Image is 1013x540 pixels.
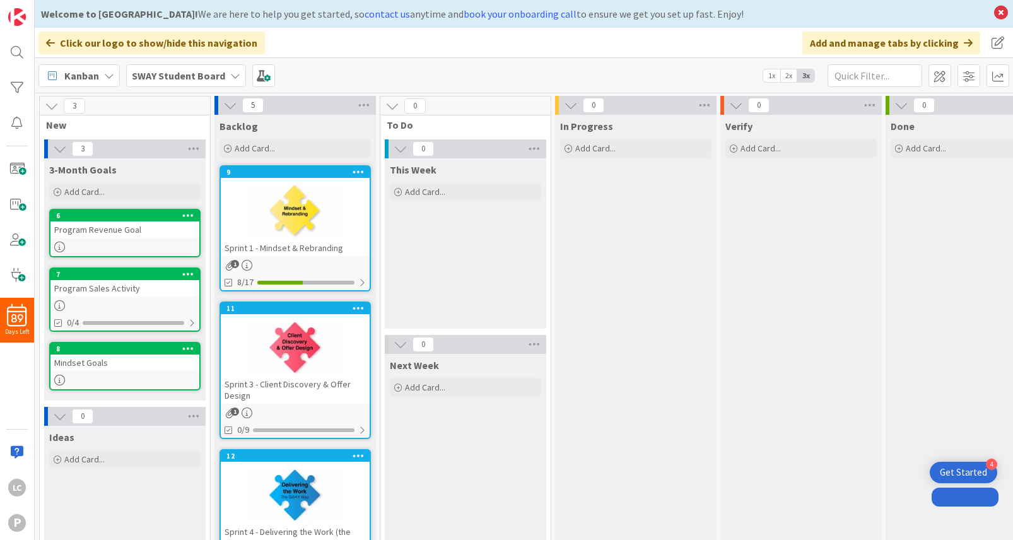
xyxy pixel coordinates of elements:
span: 1 [231,260,239,268]
span: 0/9 [237,423,249,437]
div: 6Program Revenue Goal [50,210,199,238]
a: 9Sprint 1 - Mindset & Rebranding8/17 [220,165,371,291]
span: Add Card... [405,382,445,393]
span: Ideas [49,431,74,443]
b: Welcome to [GEOGRAPHIC_DATA]! [41,8,198,20]
span: This Week [390,163,436,176]
a: book your onboarding call [464,8,577,20]
span: Done [891,120,915,132]
div: 6 [56,211,199,220]
span: Add Card... [235,143,275,154]
span: Add Card... [64,454,105,465]
div: 11Sprint 3 - Client Discovery & Offer Design [221,303,370,404]
span: Next Week [390,359,439,372]
div: Click our logo to show/hide this navigation [38,32,265,54]
span: 0 [72,409,93,424]
span: Verify [725,120,752,132]
div: 8Mindset Goals [50,343,199,371]
a: contact us [365,8,410,20]
span: 0 [413,337,434,352]
div: 8 [56,344,199,353]
span: Add Card... [405,186,445,197]
div: 12 [226,452,370,461]
span: 0 [413,141,434,156]
input: Quick Filter... [828,64,922,87]
div: Program Revenue Goal [50,221,199,238]
div: 9 [226,168,370,177]
div: LC [8,479,26,496]
div: 6 [50,210,199,221]
span: 89 [11,314,23,323]
div: 7 [50,269,199,280]
div: 8 [50,343,199,355]
span: 1x [763,69,780,82]
span: 0 [748,98,770,113]
a: 6Program Revenue Goal [49,209,201,257]
span: Add Card... [906,143,946,154]
a: 8Mindset Goals [49,342,201,390]
div: 4 [986,459,997,470]
div: P [8,514,26,532]
span: Kanban [64,68,99,83]
div: Open Get Started checklist, remaining modules: 4 [930,462,997,483]
span: Backlog [220,120,258,132]
div: Program Sales Activity [50,280,199,296]
span: 0 [583,98,604,113]
div: 9 [221,167,370,178]
span: Add Card... [741,143,781,154]
a: 7Program Sales Activity0/4 [49,267,201,332]
span: Add Card... [64,186,105,197]
span: In Progress [560,120,613,132]
div: 12 [221,450,370,462]
span: 3 [72,141,93,156]
span: 1 [231,408,239,416]
div: Sprint 1 - Mindset & Rebranding [221,240,370,256]
span: 0 [913,98,935,113]
div: 7 [56,270,199,279]
span: 3 [64,98,85,114]
div: We are here to help you get started, so anytime and to ensure we get you set up fast. Enjoy! [41,6,988,21]
span: 8/17 [237,276,254,289]
span: New [46,119,194,131]
span: 5 [242,98,264,113]
span: Add Card... [575,143,616,154]
a: 11Sprint 3 - Client Discovery & Offer Design0/9 [220,302,371,439]
span: 3-Month Goals [49,163,117,176]
div: Add and manage tabs by clicking [802,32,980,54]
div: 11 [226,304,370,313]
div: Mindset Goals [50,355,199,371]
span: To Do [387,119,535,131]
div: Get Started [940,466,987,479]
span: 0/4 [67,316,79,329]
span: 0 [404,98,426,114]
div: 7Program Sales Activity [50,269,199,296]
div: Sprint 3 - Client Discovery & Offer Design [221,376,370,404]
div: 11 [221,303,370,314]
span: 2x [780,69,797,82]
span: 3x [797,69,814,82]
img: Visit kanbanzone.com [8,8,26,26]
div: 9Sprint 1 - Mindset & Rebranding [221,167,370,256]
b: SWAY Student Board [132,69,225,82]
